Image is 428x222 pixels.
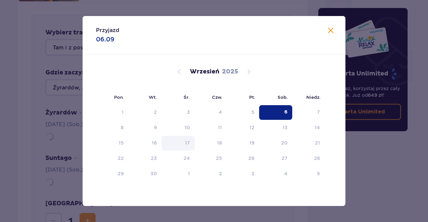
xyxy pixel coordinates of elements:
[96,136,128,151] td: poniedziałek, 15 września 2025
[292,121,325,135] td: niedziela, 14 września 2025
[96,121,128,135] td: poniedziałek, 8 września 2025
[227,167,259,181] td: piątek, 3 października 2025
[195,121,227,135] td: czwartek, 11 września 2025
[184,155,190,162] div: 24
[212,94,222,100] small: Czw.
[281,140,288,146] div: 20
[185,140,190,146] div: 17
[128,167,162,181] td: wtorek, 30 września 2025
[248,155,254,162] div: 26
[122,109,124,116] div: 1
[154,109,157,116] div: 2
[150,170,157,177] div: 30
[162,167,195,181] td: środa, 1 października 2025
[187,109,190,116] div: 3
[259,121,292,135] td: sobota, 13 września 2025
[152,140,157,146] div: 16
[190,68,219,76] p: Wrzesień
[251,170,254,177] div: 3
[251,109,254,116] div: 5
[96,167,128,181] td: poniedziałek, 29 września 2025
[292,151,325,166] td: niedziela, 28 września 2025
[283,124,288,131] div: 13
[222,68,238,76] p: 2025
[83,54,345,193] div: Calendar
[114,94,124,100] small: Pon.
[149,94,157,100] small: Wt.
[128,151,162,166] td: wtorek, 23 września 2025
[195,136,227,151] td: czwartek, 18 września 2025
[218,124,222,131] div: 11
[195,167,227,181] td: czwartek, 2 października 2025
[278,94,288,100] small: Sob.
[162,121,195,135] td: środa, 10 września 2025
[151,155,157,162] div: 23
[292,136,325,151] td: niedziela, 21 września 2025
[314,155,320,162] div: 28
[195,105,227,120] td: Not available. czwartek, 4 września 2025
[119,140,124,146] div: 15
[96,105,128,120] td: Not available. poniedziałek, 1 września 2025
[259,151,292,166] td: sobota, 27 września 2025
[128,136,162,151] td: wtorek, 16 września 2025
[249,124,254,131] div: 12
[128,121,162,135] td: wtorek, 9 września 2025
[195,151,227,166] td: czwartek, 25 września 2025
[162,105,195,120] td: Not available. środa, 3 września 2025
[227,136,259,151] td: piątek, 19 września 2025
[184,94,190,100] small: Śr.
[227,151,259,166] td: piątek, 26 września 2025
[227,105,259,120] td: Not available. piątek, 5 września 2025
[282,155,288,162] div: 27
[96,35,114,43] p: 06.09
[96,27,119,34] p: Przyjazd
[118,170,124,177] div: 29
[162,136,195,151] td: środa, 17 września 2025
[259,105,292,120] td: Selected. sobota, 6 września 2025
[216,155,222,162] div: 25
[219,109,222,116] div: 4
[259,136,292,151] td: sobota, 20 września 2025
[185,124,190,131] div: 10
[284,109,288,116] div: 6
[217,140,222,146] div: 18
[188,170,190,177] div: 1
[162,151,195,166] td: środa, 24 września 2025
[315,140,320,146] div: 21
[249,140,254,146] div: 19
[128,105,162,120] td: Not available. wtorek, 2 września 2025
[259,167,292,181] td: sobota, 4 października 2025
[118,155,124,162] div: 22
[315,124,320,131] div: 14
[227,121,259,135] td: piątek, 12 września 2025
[96,151,128,166] td: poniedziałek, 22 września 2025
[121,124,124,131] div: 8
[284,170,288,177] div: 4
[306,94,321,100] small: Niedz.
[292,167,325,181] td: niedziela, 5 października 2025
[219,170,222,177] div: 2
[317,170,320,177] div: 5
[292,105,325,120] td: niedziela, 7 września 2025
[249,94,255,100] small: Pt.
[154,124,157,131] div: 9
[317,109,320,116] div: 7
